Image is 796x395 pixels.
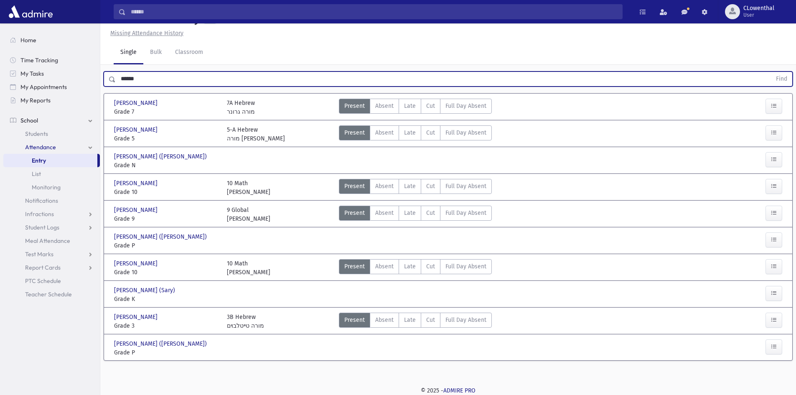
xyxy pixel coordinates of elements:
span: Full Day Absent [445,182,486,191]
div: AttTypes [339,313,492,330]
span: Late [404,128,416,137]
div: © 2025 - [114,386,783,395]
span: Entry [32,157,46,164]
span: Report Cards [25,264,61,271]
span: Full Day Absent [445,209,486,217]
span: Grade P [114,241,219,250]
img: AdmirePro [7,3,55,20]
span: [PERSON_NAME] ([PERSON_NAME]) [114,339,209,348]
a: My Appointments [3,80,100,94]
span: My Appointments [20,83,67,91]
button: Find [771,72,792,86]
span: Absent [375,102,394,110]
span: [PERSON_NAME] [114,99,159,107]
div: 7A Hebrew מורה גרונר [227,99,255,116]
span: Absent [375,316,394,324]
span: Teacher Schedule [25,291,72,298]
span: Time Tracking [20,56,58,64]
span: Absent [375,209,394,217]
span: User [743,12,774,18]
span: Test Marks [25,250,53,258]
a: Attendance [3,140,100,154]
span: Cut [426,182,435,191]
span: Grade 10 [114,188,219,196]
div: AttTypes [339,259,492,277]
span: Cut [426,262,435,271]
span: Attendance [25,143,56,151]
div: 10 Math [PERSON_NAME] [227,259,270,277]
span: [PERSON_NAME] (Sary) [114,286,177,295]
span: Full Day Absent [445,128,486,137]
a: Infractions [3,207,100,221]
span: Late [404,182,416,191]
span: Monitoring [32,183,61,191]
a: Missing Attendance History [107,30,183,37]
span: Late [404,209,416,217]
span: Infractions [25,210,54,218]
span: Grade 3 [114,321,219,330]
span: Absent [375,128,394,137]
span: Late [404,102,416,110]
span: Grade 9 [114,214,219,223]
span: Grade 7 [114,107,219,116]
span: PTC Schedule [25,277,61,285]
span: [PERSON_NAME] [114,206,159,214]
div: 3B Hebrew מורה טײטלבױם [227,313,264,330]
a: Teacher Schedule [3,288,100,301]
a: List [3,167,100,181]
span: [PERSON_NAME] [114,259,159,268]
span: Notifications [25,197,58,204]
a: Time Tracking [3,54,100,67]
span: Cut [426,209,435,217]
span: Home [20,36,36,44]
a: Classroom [168,41,210,64]
div: AttTypes [339,99,492,116]
span: Grade 5 [114,134,219,143]
a: My Tasks [3,67,100,80]
input: Search [126,4,622,19]
span: [PERSON_NAME] ([PERSON_NAME]) [114,232,209,241]
span: [PERSON_NAME] ([PERSON_NAME]) [114,152,209,161]
div: 9 Global [PERSON_NAME] [227,206,270,223]
a: Entry [3,154,97,167]
span: My Reports [20,97,51,104]
span: List [32,170,41,178]
span: Present [344,182,365,191]
span: [PERSON_NAME] [114,125,159,134]
u: Missing Attendance History [110,30,183,37]
span: Present [344,128,365,137]
span: Absent [375,182,394,191]
a: Meal Attendance [3,234,100,247]
span: Cut [426,128,435,137]
span: Students [25,130,48,138]
a: School [3,114,100,127]
span: Present [344,102,365,110]
a: Test Marks [3,247,100,261]
span: School [20,117,38,124]
span: Present [344,316,365,324]
span: [PERSON_NAME] [114,179,159,188]
span: Grade 10 [114,268,219,277]
a: Home [3,33,100,47]
span: Grade K [114,295,219,303]
span: Present [344,262,365,271]
div: AttTypes [339,125,492,143]
span: Full Day Absent [445,262,486,271]
a: Report Cards [3,261,100,274]
div: 5-A Hebrew מורה [PERSON_NAME] [227,125,285,143]
a: PTC Schedule [3,274,100,288]
a: Single [114,41,143,64]
span: My Tasks [20,70,44,77]
a: Monitoring [3,181,100,194]
span: [PERSON_NAME] [114,313,159,321]
a: Notifications [3,194,100,207]
div: AttTypes [339,179,492,196]
span: Late [404,316,416,324]
span: Absent [375,262,394,271]
span: Late [404,262,416,271]
span: Present [344,209,365,217]
a: Student Logs [3,221,100,234]
div: 10 Math [PERSON_NAME] [227,179,270,196]
span: Cut [426,316,435,324]
div: AttTypes [339,206,492,223]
